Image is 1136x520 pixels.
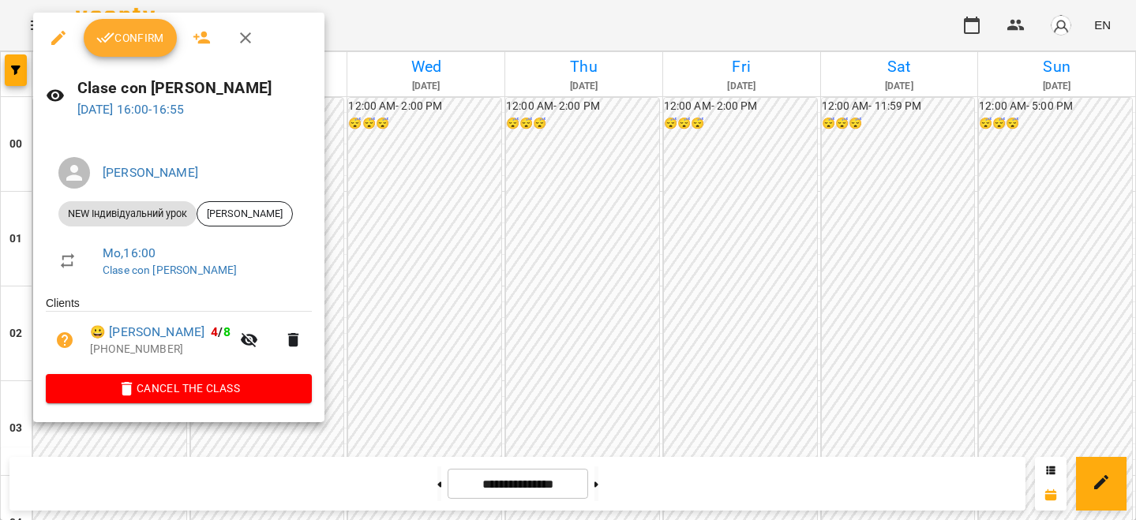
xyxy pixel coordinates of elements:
[90,323,204,342] a: 😀 [PERSON_NAME]
[90,342,231,357] p: [PHONE_NUMBER]
[103,165,198,180] a: [PERSON_NAME]
[77,76,313,100] h6: Clase con [PERSON_NAME]
[46,374,312,402] button: Cancel the class
[46,321,84,359] button: Unpaid. Bill the attendance?
[223,324,231,339] span: 8
[58,379,299,398] span: Cancel the class
[96,28,164,47] span: Confirm
[77,102,185,117] a: [DATE] 16:00-16:55
[211,324,218,339] span: 4
[197,207,292,221] span: [PERSON_NAME]
[46,295,312,374] ul: Clients
[103,264,237,276] a: Clase con [PERSON_NAME]
[197,201,293,226] div: [PERSON_NAME]
[84,19,177,57] button: Confirm
[211,324,230,339] b: /
[58,207,197,221] span: NEW Індивідуальний урок
[103,245,156,260] a: Mo , 16:00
